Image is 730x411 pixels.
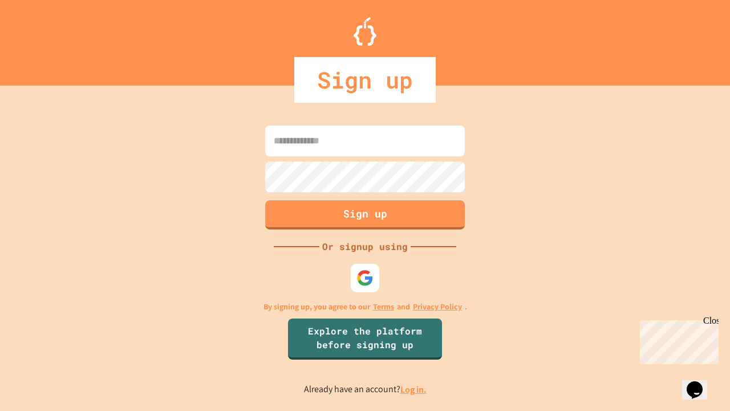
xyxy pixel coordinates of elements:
[682,365,719,400] iframe: chat widget
[373,301,394,313] a: Terms
[356,269,374,287] img: google-icon.svg
[265,200,465,229] button: Sign up
[400,384,427,396] a: Log in.
[319,240,411,253] div: Or signup using
[635,316,719,364] iframe: chat widget
[263,301,467,313] p: By signing up, you agree to our and .
[288,319,442,360] a: Explore the platform before signing up
[354,17,376,46] img: Logo.svg
[304,382,427,397] p: Already have an account?
[294,57,436,103] div: Sign up
[413,301,462,313] a: Privacy Policy
[5,5,79,72] div: Chat with us now!Close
